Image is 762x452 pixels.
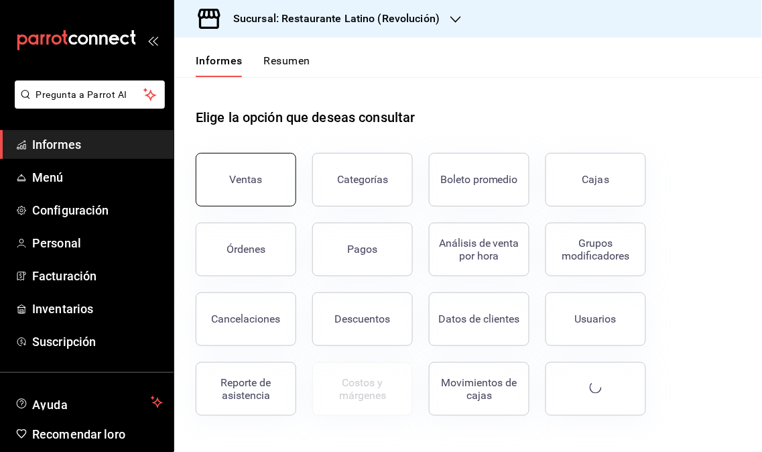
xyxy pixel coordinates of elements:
[32,137,81,152] font: Informes
[196,54,243,67] font: Informes
[442,376,517,402] font: Movimientos de cajas
[562,237,630,262] font: Grupos modificadores
[147,35,158,46] button: abrir_cajón_menú
[546,153,646,207] a: Cajas
[36,89,127,100] font: Pregunta a Parrot AI
[32,398,68,412] font: Ayuda
[196,109,416,125] font: Elige la opción que deseas consultar
[230,173,263,186] font: Ventas
[196,223,296,276] button: Órdenes
[337,173,388,186] font: Categorías
[196,153,296,207] button: Ventas
[212,313,281,325] font: Cancelaciones
[9,97,165,111] a: Pregunta a Parrot AI
[312,153,413,207] button: Categorías
[32,236,81,250] font: Personal
[440,173,518,186] font: Boleto promedio
[575,313,617,325] font: Usuarios
[196,54,310,77] div: pestañas de navegación
[429,292,529,346] button: Datos de clientes
[546,292,646,346] button: Usuarios
[348,243,378,256] font: Pagos
[32,269,97,283] font: Facturación
[439,237,519,262] font: Análisis de venta por hora
[233,12,440,25] font: Sucursal: Restaurante Latino (Revolución)
[32,427,125,441] font: Recomendar loro
[32,203,109,217] font: Configuración
[264,54,310,67] font: Resumen
[546,223,646,276] button: Grupos modificadores
[582,173,610,186] font: Cajas
[312,223,413,276] button: Pagos
[429,223,529,276] button: Análisis de venta por hora
[227,243,265,256] font: Órdenes
[339,376,386,402] font: Costos y márgenes
[335,313,391,325] font: Descuentos
[196,292,296,346] button: Cancelaciones
[312,362,413,416] button: Contrata inventarios para ver este informe
[32,170,64,184] font: Menú
[32,335,96,349] font: Suscripción
[15,80,165,109] button: Pregunta a Parrot AI
[429,362,529,416] button: Movimientos de cajas
[439,313,520,325] font: Datos de clientes
[429,153,529,207] button: Boleto promedio
[312,292,413,346] button: Descuentos
[32,302,93,316] font: Inventarios
[221,376,271,402] font: Reporte de asistencia
[196,362,296,416] button: Reporte de asistencia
